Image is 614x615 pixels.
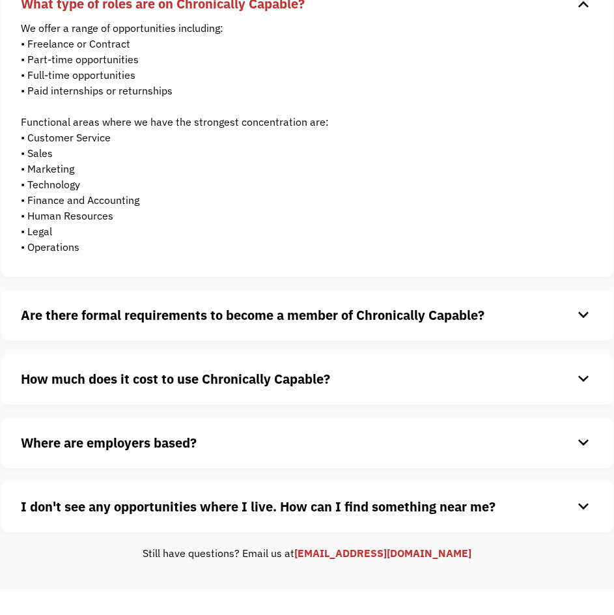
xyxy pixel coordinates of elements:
div: keyboard_arrow_down [573,306,594,325]
div: keyboard_arrow_down [573,497,594,517]
div: keyboard_arrow_down [573,433,594,453]
strong: Where are employers based? [21,434,197,451]
p: We offer a range of opportunities including: • Freelance or Contract • Part-time opportunities • ... [21,20,574,255]
div: keyboard_arrow_down [573,369,594,389]
div: Still have questions? Email us at [1,545,613,561]
strong: Are there formal requirements to become a member of Chronically Capable? [21,306,484,324]
strong: I don't see any opportunities where I live. How can I find something near me? [21,498,495,515]
strong: How much does it cost to use Chronically Capable? [21,370,330,388]
a: [EMAIL_ADDRESS][DOMAIN_NAME] [294,547,471,560]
